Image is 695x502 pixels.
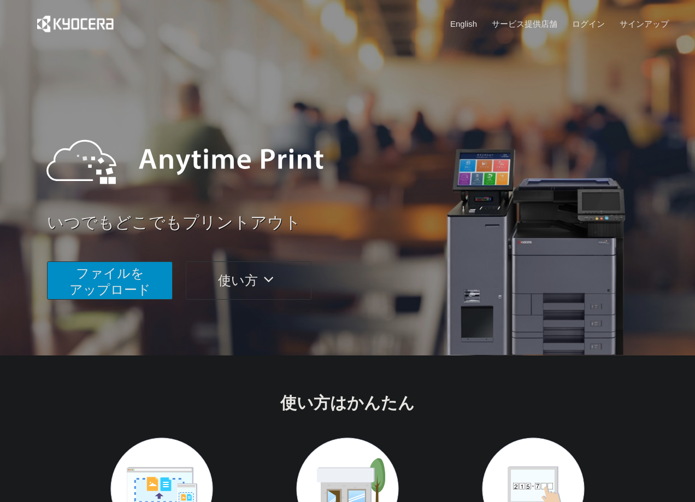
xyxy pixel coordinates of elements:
[450,18,477,30] a: English
[492,18,557,30] a: サービス提供店舗
[620,18,669,30] a: サインアップ
[69,266,151,297] span: ファイルを ​​アップロード
[186,261,311,300] button: 使い方
[47,211,675,235] a: いつでもどこでもプリントアウト
[572,18,605,30] a: ログイン
[47,261,173,300] button: ファイルを​​アップロード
